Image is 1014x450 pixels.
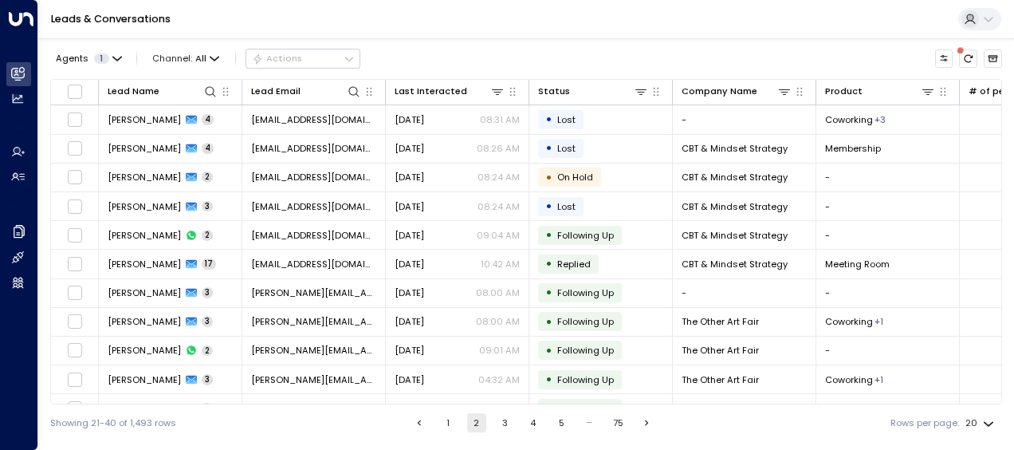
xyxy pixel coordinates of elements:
[545,311,552,333] div: •
[251,84,301,99] div: Lead Email
[438,413,458,432] button: Go to page 1
[251,402,376,415] span: lucy.gillyloc@gmail.com
[682,258,788,270] span: CBT & Mindset Strategy
[108,315,181,328] span: Hannah Grout
[825,142,881,155] span: Membership
[202,230,213,241] span: 2
[682,84,792,99] div: Company Name
[202,374,213,385] span: 3
[557,200,576,213] span: Lost
[545,282,552,303] div: •
[478,171,520,184] p: 08:24 AM
[476,402,520,415] p: 08:00 AM
[395,84,467,99] div: Last Interacted
[395,84,505,99] div: Last Interacted
[682,315,759,328] span: The Other Art Fair
[94,53,109,64] span: 1
[202,201,213,212] span: 3
[108,84,218,99] div: Lead Name
[557,113,576,126] span: Lost
[816,394,960,422] td: -
[147,49,225,67] button: Channel:All
[108,200,181,213] span: Clare Flaxen
[476,315,520,328] p: 08:00 AM
[545,369,552,390] div: •
[545,195,552,217] div: •
[395,373,424,386] span: Sep 19, 2025
[251,344,376,357] span: hannah.grout@theotherartfair.com
[395,344,424,357] span: Sep 19, 2025
[108,258,181,270] span: Clare Flaxen
[67,372,83,388] span: Toggle select row
[959,49,977,68] span: There are new threads available. Refresh the grid to view the latest updates.
[609,413,628,432] button: Go to page 75
[557,373,614,386] span: Following Up
[108,171,181,184] span: Clare Flaxen
[202,114,214,125] span: 4
[251,315,376,328] span: hannah.grout@theotherartfair.com
[246,49,360,68] div: Button group with a nested menu
[545,340,552,361] div: •
[195,53,206,64] span: All
[682,171,788,184] span: CBT & Mindset Strategy
[557,171,593,184] span: On Hold
[202,143,214,154] span: 4
[67,199,83,215] span: Toggle select row
[51,12,171,26] a: Leads & Conversations
[479,344,520,357] p: 09:01 AM
[67,314,83,330] span: Toggle select row
[108,402,181,415] span: Lucy Gilly
[825,84,935,99] div: Product
[965,413,997,433] div: 20
[395,402,424,415] span: Yesterday
[816,279,960,307] td: -
[477,142,520,155] p: 08:26 AM
[147,49,225,67] span: Channel:
[67,169,83,185] span: Toggle select row
[202,316,213,327] span: 3
[251,84,361,99] div: Lead Email
[524,413,543,432] button: Go to page 4
[202,287,213,298] span: 3
[557,258,591,270] span: Replied
[67,140,83,156] span: Toggle select row
[395,113,424,126] span: Yesterday
[673,394,816,422] td: -
[252,53,302,64] div: Actions
[108,84,159,99] div: Lead Name
[202,345,213,357] span: 2
[395,200,424,213] span: Yesterday
[108,344,181,357] span: Hannah Grout
[476,286,520,299] p: 08:00 AM
[395,315,424,328] span: Yesterday
[56,54,88,63] span: Agents
[825,315,873,328] span: Coworking
[67,84,83,100] span: Toggle select all
[108,142,181,155] span: Clare Flaxen
[251,200,376,213] span: hello@clareflaxen.com
[251,258,376,270] span: hello@clareflaxen.com
[251,373,376,386] span: hannah.grout@theotherartfair.com
[816,337,960,365] td: -
[538,84,648,99] div: Status
[480,113,520,126] p: 08:31 AM
[67,285,83,301] span: Toggle select row
[251,286,376,299] span: gavin.alves@gmail.com
[874,113,886,126] div: Day office,Membership,Private Office
[395,258,424,270] span: Aug 20, 2025
[67,401,83,416] span: Toggle select row
[682,200,788,213] span: CBT & Mindset Strategy
[816,221,960,249] td: -
[825,84,863,99] div: Product
[557,344,614,357] span: Following Up
[545,253,552,274] div: •
[108,373,181,386] span: Hannah Grout
[545,109,552,130] div: •
[637,413,656,432] button: Go to next page
[202,172,213,183] span: 2
[816,192,960,220] td: -
[395,286,424,299] span: Yesterday
[682,229,788,242] span: CBT & Mindset Strategy
[410,413,429,432] button: Go to previous page
[202,403,213,414] span: 3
